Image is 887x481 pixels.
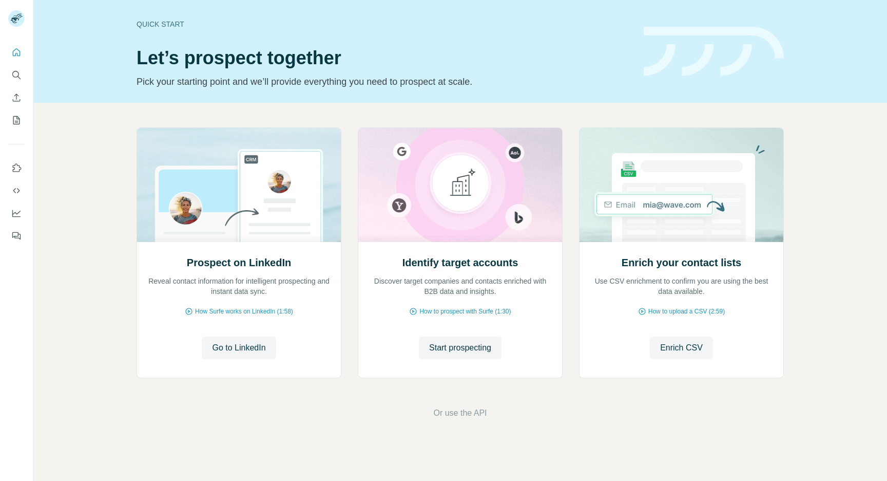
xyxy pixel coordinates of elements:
[137,19,631,29] div: Quick start
[644,27,784,77] img: banner
[195,307,293,316] span: How Surfe works on LinkedIn (1:58)
[137,75,631,89] p: Pick your starting point and we’ll provide everything you need to prospect at scale.
[429,342,491,354] span: Start prospecting
[579,128,784,242] img: Enrich your contact lists
[187,255,291,270] h2: Prospect on LinkedIn
[650,337,713,359] button: Enrich CSV
[137,128,341,242] img: Prospect on LinkedIn
[419,307,511,316] span: How to prospect with Surfe (1:30)
[590,276,773,297] p: Use CSV enrichment to confirm you are using the best data available.
[8,227,25,245] button: Feedback
[137,48,631,68] h1: Let’s prospect together
[8,66,25,84] button: Search
[8,181,25,200] button: Use Surfe API
[369,276,552,297] p: Discover target companies and contacts enriched with B2B data and insights.
[8,204,25,223] button: Dashboard
[402,255,518,270] h2: Identify target accounts
[622,255,741,270] h2: Enrich your contact lists
[660,342,703,354] span: Enrich CSV
[202,337,276,359] button: Go to LinkedIn
[147,276,331,297] p: Reveal contact information for intelligent prospecting and instant data sync.
[358,128,563,242] img: Identify target accounts
[419,337,502,359] button: Start prospecting
[8,43,25,62] button: Quick start
[212,342,265,354] span: Go to LinkedIn
[8,88,25,107] button: Enrich CSV
[648,307,725,316] span: How to upload a CSV (2:59)
[8,159,25,177] button: Use Surfe on LinkedIn
[8,111,25,129] button: My lists
[433,407,487,419] button: Or use the API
